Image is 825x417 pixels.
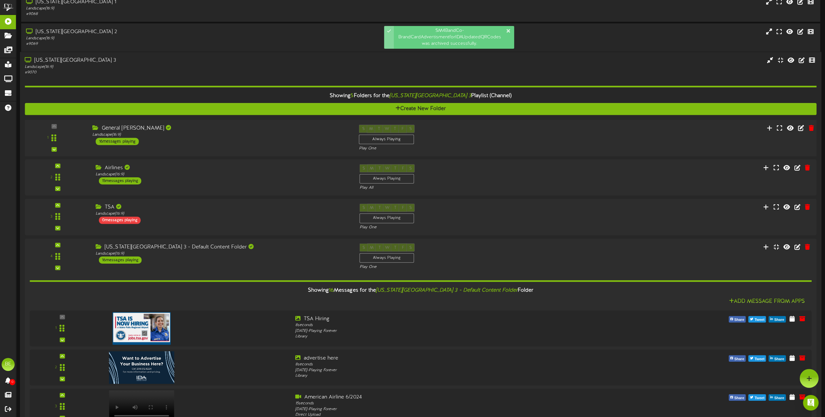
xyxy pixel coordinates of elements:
[20,89,821,103] div: Showing Folders for the Playlist (Channel)
[360,185,548,191] div: Play All
[376,287,518,293] i: [US_STATE][GEOGRAPHIC_DATA] 3 - Default Content Folder
[99,257,141,264] div: 16 messages playing
[359,146,549,151] div: Play One
[26,41,349,47] div: # 9069
[360,264,548,270] div: Play One
[96,138,139,145] div: 16 messages playing
[506,28,511,34] div: Dismiss this notification
[733,356,746,363] span: Share
[99,217,140,224] div: 0 messages playing
[295,323,611,328] div: 8 seconds
[394,26,514,49] div: SM4BandCo-BrandCardAdvertismentforIDAUpdatedQRCodes was archived successfully.
[360,174,414,183] div: Always Playing
[295,334,611,339] div: Library
[773,316,786,323] span: Share
[25,57,349,64] div: [US_STATE][GEOGRAPHIC_DATA] 3
[753,395,765,402] span: Tweet
[26,11,349,17] div: # 9068
[25,64,349,70] div: Landscape ( 16:9 )
[769,355,786,362] button: Share
[748,316,766,322] button: Tweet
[773,356,786,363] span: Share
[295,401,611,407] div: 15 seconds
[92,132,349,138] div: Landscape ( 16:9 )
[295,373,611,379] div: Library
[390,93,471,99] i: [US_STATE][GEOGRAPHIC_DATA] 3
[729,355,746,362] button: Share
[109,351,174,384] img: b2344628-a85b-4022-8c1c-904a350d1f0b.png
[25,103,816,115] button: Create New Folder
[96,164,350,172] div: Airlines
[113,312,170,345] img: dca3676f-52f9-45e6-90fe-a7abc52cb784afs-tsa-1367-ida6-ooh-digitaldisplay-idaairport-joa-1920x1080...
[99,177,141,184] div: 15 messages playing
[295,315,611,323] div: TSA Hiring
[733,316,746,323] span: Share
[25,284,816,297] div: Showing Messages for the Folder
[748,394,766,401] button: Tweet
[753,356,765,363] span: Tweet
[769,316,786,322] button: Share
[96,204,350,211] div: TSA
[360,253,414,263] div: Always Playing
[9,379,15,385] span: 0
[748,355,766,362] button: Tweet
[295,407,611,412] div: [DATE] - Playing Forever
[733,395,746,402] span: Share
[2,358,15,371] div: BE
[729,394,746,401] button: Share
[26,28,349,36] div: [US_STATE][GEOGRAPHIC_DATA] 2
[96,172,350,177] div: Landscape ( 16:9 )
[26,6,349,11] div: Landscape ( 16:9 )
[92,125,349,132] div: General [PERSON_NAME]
[25,70,349,75] div: # 9070
[295,362,611,367] div: 8 seconds
[96,243,350,251] div: [US_STATE][GEOGRAPHIC_DATA] 3 - Default Content Folder
[803,395,818,411] div: Open Intercom Messenger
[351,93,353,99] span: 5
[295,328,611,334] div: [DATE] - Playing Forever
[360,225,548,230] div: Play One
[295,368,611,373] div: [DATE] - Playing Forever
[773,395,786,402] span: Share
[96,251,350,256] div: Landscape ( 16:9 )
[359,135,414,145] div: Always Playing
[729,316,746,322] button: Share
[329,287,334,293] span: 16
[295,394,611,401] div: American Airline 6/2024
[26,36,349,41] div: Landscape ( 16:9 )
[360,214,414,223] div: Always Playing
[295,354,611,362] div: advertise here
[727,297,807,306] button: Add Message From Apps
[753,316,765,323] span: Tweet
[769,394,786,401] button: Share
[96,211,350,217] div: Landscape ( 16:9 )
